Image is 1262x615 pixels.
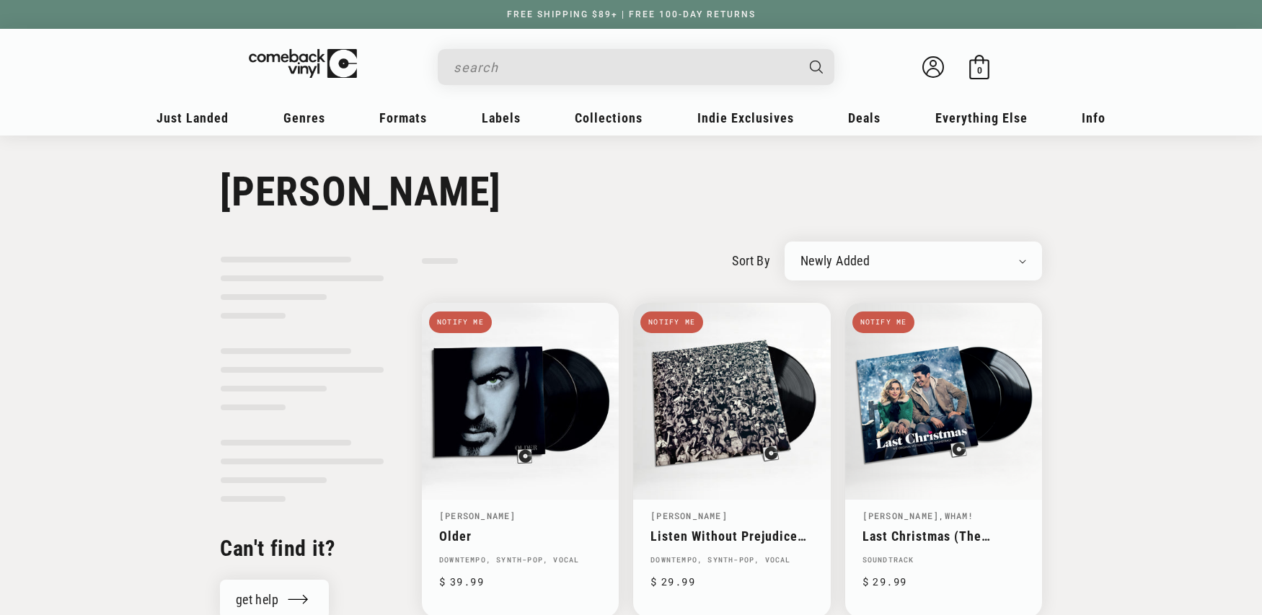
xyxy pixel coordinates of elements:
[862,528,1025,544] a: Last Christmas (The Original Motion Picture Soundtrack)
[220,534,384,562] h2: Can't find it?
[977,65,982,76] span: 0
[732,251,770,270] label: sort by
[1082,110,1106,125] span: Info
[379,110,427,125] span: Formats
[798,49,837,85] button: Search
[220,168,1042,216] h1: [PERSON_NAME]
[493,9,770,19] a: FREE SHIPPING $89+ | FREE 100-DAY RETURNS
[454,53,795,82] input: search
[650,528,813,544] a: Listen Without Prejudice Vol. 1
[439,510,516,521] a: [PERSON_NAME]
[848,110,881,125] span: Deals
[697,110,794,125] span: Indie Exclusives
[439,528,601,544] a: Older
[945,510,974,521] a: Wham!
[283,110,325,125] span: Genres
[650,510,728,521] a: [PERSON_NAME]
[935,110,1028,125] span: Everything Else
[862,510,940,521] a: [PERSON_NAME]
[862,511,1025,521] div: ,
[482,110,521,125] span: Labels
[156,110,229,125] span: Just Landed
[575,110,643,125] span: Collections
[438,49,834,85] div: Search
